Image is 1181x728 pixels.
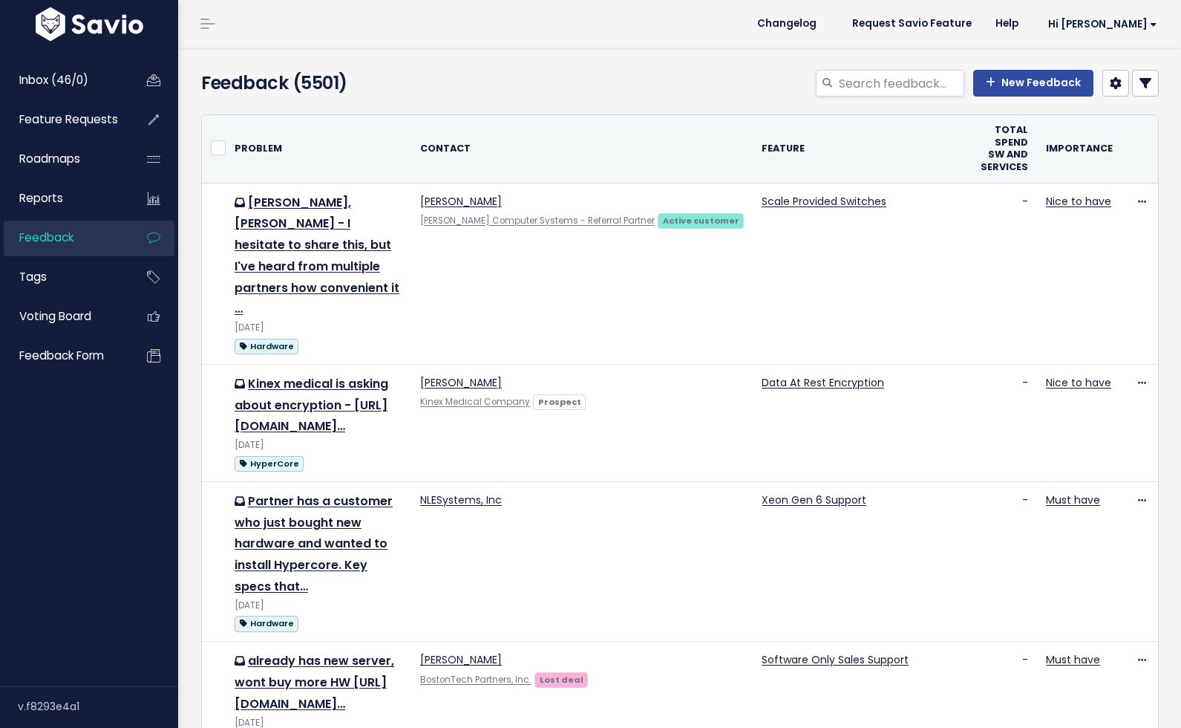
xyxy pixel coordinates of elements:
th: Importance [1037,115,1122,183]
a: Xeon Gen 6 Support [762,493,866,507]
span: Feature Requests [19,111,118,127]
a: [PERSON_NAME] [420,194,502,209]
span: Inbox (46/0) [19,72,88,88]
a: New Feedback [973,70,1093,97]
a: Kinex Medical Company [420,396,530,408]
th: Contact [411,115,753,183]
a: Must have [1046,493,1100,507]
a: Feedback [4,221,123,255]
a: Must have [1046,652,1100,667]
div: [DATE] [235,438,402,453]
a: Hardware [235,614,298,632]
span: Feedback form [19,348,104,363]
strong: Active customer [663,215,739,227]
div: [DATE] [235,598,402,614]
a: Inbox (46/0) [4,63,123,97]
span: Reports [19,190,63,206]
th: Total Spend SW and Services [972,115,1037,183]
a: Active customer [658,212,744,227]
img: logo-white.9d6f32f41409.svg [32,7,147,41]
h4: Feedback (5501) [201,70,506,97]
a: [PERSON_NAME],[PERSON_NAME] - I hesitate to share this, but I've heard from multiple partners how... [235,194,399,318]
a: Nice to have [1046,194,1111,209]
th: Feature [753,115,972,183]
strong: Lost deal [540,674,583,686]
td: - [972,364,1037,481]
a: Tags [4,260,123,294]
span: Hardware [235,616,298,631]
a: Data At Rest Encryption [762,375,884,390]
a: already has new server, wont buy more HW [URL][DOMAIN_NAME]… [235,652,394,712]
input: Search feedback... [837,70,964,97]
a: Roadmaps [4,142,123,176]
span: HyperCore [235,456,304,472]
a: Scale Provided Switches [762,194,886,209]
a: Nice to have [1046,375,1111,390]
span: Voting Board [19,308,91,324]
a: Request Savio Feature [840,13,984,35]
a: NLESystems, Inc [420,493,502,507]
span: Hi [PERSON_NAME] [1048,19,1157,30]
a: Voting Board [4,299,123,334]
span: Tags [19,269,47,285]
a: Lost deal [534,672,588,686]
a: Kinex medical is asking about encryption - [URL][DOMAIN_NAME]… [235,375,388,435]
td: - [972,183,1037,364]
a: Software Only Sales Support [762,652,909,667]
td: - [972,481,1037,642]
div: [DATE] [235,320,402,336]
a: [PERSON_NAME] Computer Systems - Referral Partner [420,215,655,227]
a: Feature Requests [4,103,123,137]
a: BostonTech Partners, Inc. [420,674,531,686]
a: [PERSON_NAME] [420,375,502,390]
a: [PERSON_NAME] [420,652,502,667]
a: Help [984,13,1030,35]
a: Hi [PERSON_NAME] [1030,13,1169,36]
span: Hardware [235,339,298,354]
a: Partner has a customer who just bought new hardware and wanted to install Hypercore. Key specs that… [235,493,393,595]
a: HyperCore [235,454,304,472]
a: Reports [4,181,123,215]
div: v.f8293e4a1 [18,687,178,726]
strong: Prospect [538,396,581,408]
th: Problem [226,115,411,183]
a: Prospect [533,394,586,409]
a: Feedback form [4,339,123,373]
span: Changelog [757,19,817,29]
span: Feedback [19,230,73,245]
span: Roadmaps [19,151,80,166]
a: Hardware [235,337,298,355]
